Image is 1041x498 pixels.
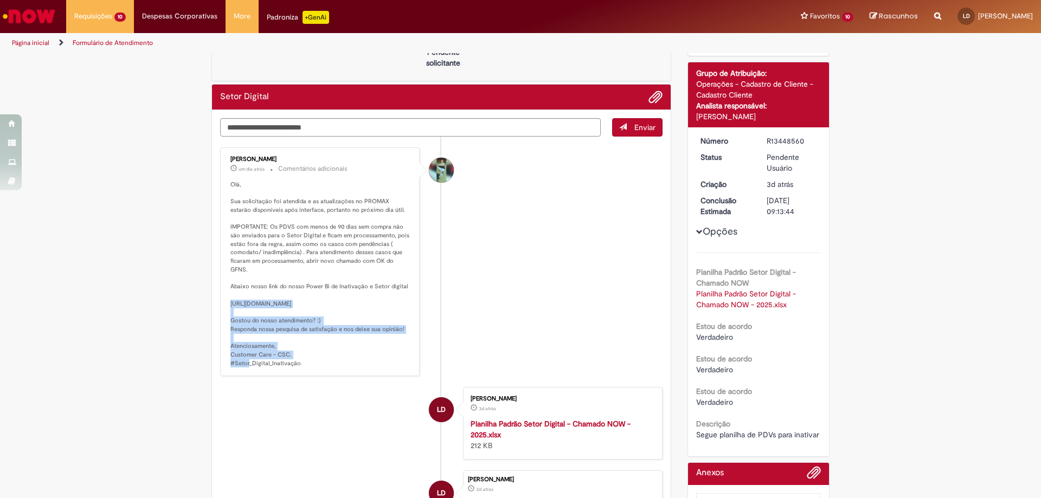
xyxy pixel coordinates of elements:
[612,118,663,137] button: Enviar
[692,152,759,163] dt: Status
[417,47,470,68] p: Pendente solicitante
[810,11,840,22] span: Favoritos
[696,267,796,288] b: Planilha Padrão Setor Digital - Chamado NOW
[696,68,821,79] div: Grupo de Atribuição:
[429,158,454,183] div: Breno Duarte Eleoterio Da Costa
[696,386,752,396] b: Estou de acordo
[437,397,446,423] span: LD
[696,79,821,100] div: Operações - Cadastro de Cliente - Cadastro Cliente
[479,405,496,412] span: 3d atrás
[278,164,348,173] small: Comentários adicionais
[807,465,821,485] button: Adicionar anexos
[696,365,733,374] span: Verdadeiro
[767,179,793,189] span: 3d atrás
[471,396,651,402] div: [PERSON_NAME]
[8,33,686,53] ul: Trilhas de página
[696,419,730,429] b: Descrição
[634,122,656,132] span: Enviar
[220,92,269,102] h2: Setor Digital Histórico de tíquete
[696,321,752,331] b: Estou de acordo
[12,38,49,47] a: Página inicial
[303,11,329,24] p: +GenAi
[476,486,493,493] time: 26/08/2025 14:13:41
[879,11,918,21] span: Rascunhos
[767,195,817,217] div: [DATE] 09:13:44
[1,5,57,27] img: ServiceNow
[696,100,821,111] div: Analista responsável:
[696,332,733,342] span: Verdadeiro
[692,179,759,190] dt: Criação
[696,468,724,478] h2: Anexos
[696,397,733,407] span: Verdadeiro
[963,12,970,20] span: LD
[234,11,250,22] span: More
[767,152,817,173] div: Pendente Usuário
[429,397,454,422] div: Leticia Diniz
[239,166,265,172] span: um dia atrás
[73,38,153,47] a: Formulário de Atendimento
[114,12,126,22] span: 10
[696,111,821,122] div: [PERSON_NAME]
[767,135,817,146] div: R13448560
[142,11,217,22] span: Despesas Corporativas
[696,430,819,439] span: Segue planilha de PDVs para inativar
[476,486,493,493] span: 3d atrás
[842,12,853,22] span: 10
[230,180,411,367] p: Olá, Sua solicitação foi atendida e as atualizações no PROMAX estarão disponíveis após interface,...
[479,405,496,412] time: 26/08/2025 14:13:29
[471,418,651,451] div: 212 KB
[978,11,1033,21] span: [PERSON_NAME]
[267,11,329,24] div: Padroniza
[692,195,759,217] dt: Conclusão Estimada
[696,354,752,364] b: Estou de acordo
[230,156,411,163] div: [PERSON_NAME]
[767,179,817,190] div: 26/08/2025 14:13:41
[767,179,793,189] time: 26/08/2025 14:13:41
[870,11,918,22] a: Rascunhos
[74,11,112,22] span: Requisições
[696,289,798,309] a: Download de Planilha Padrão Setor Digital - Chamado NOW - 2025.xlsx
[648,90,663,104] button: Adicionar anexos
[692,135,759,146] dt: Número
[239,166,265,172] time: 28/08/2025 08:05:04
[220,118,601,137] textarea: Digite sua mensagem aqui...
[468,476,657,483] div: [PERSON_NAME]
[471,419,631,439] a: Planilha Padrão Setor Digital - Chamado NOW - 2025.xlsx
